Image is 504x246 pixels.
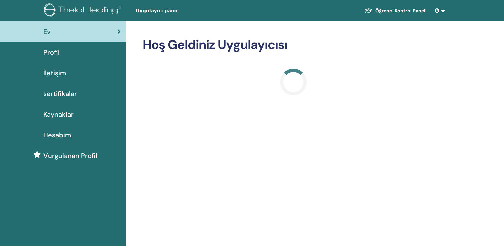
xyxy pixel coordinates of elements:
a: Öğrenci Kontrol Paneli [359,5,432,17]
span: Profil [43,47,60,57]
img: logo.png [44,3,124,18]
span: Ev [43,27,51,37]
span: Hesabım [43,130,71,140]
span: Vurgulanan Profil [43,151,97,161]
img: graduation-cap-white.svg [365,8,373,13]
span: Kaynaklar [43,109,74,119]
span: Uygulayıcı pano [136,7,236,14]
span: İletişim [43,68,66,78]
span: sertifikalar [43,89,77,99]
h2: Hoş Geldiniz Uygulayıcısı [143,37,444,53]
